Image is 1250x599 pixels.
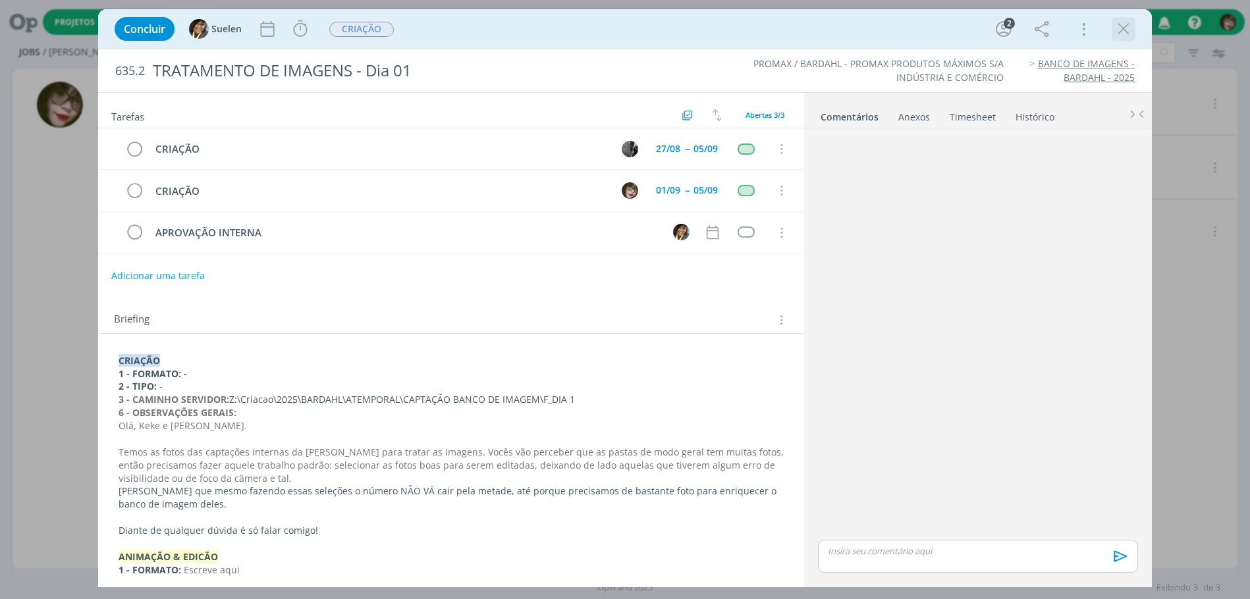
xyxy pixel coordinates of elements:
[119,393,229,405] strong: 3 - CAMINHO SERVIDOR:
[329,21,394,38] button: CRIAÇÃO
[119,380,157,392] strong: 2 - TIPO:
[329,22,394,37] span: CRIAÇÃO
[111,264,205,288] button: Adicionar uma tarefa
[170,577,226,589] span: Escreve aqui
[159,380,163,392] span: -
[693,186,718,195] div: 05/09
[898,111,930,124] div: Anexos
[671,222,691,242] button: S
[119,484,784,511] p: [PERSON_NAME] que mesmo fazendo essas seleções o número NÃO VÁ cair pela metade, até porque preci...
[184,563,240,576] span: Escreve aqui
[149,224,661,241] div: APROVAÇÃO INTERNA
[1015,105,1055,124] a: Histórico
[119,406,236,419] strong: 6 - OBSERVAÇÕES GERAIS:
[149,141,609,157] div: CRIAÇÃO
[98,9,1152,587] div: dialog
[656,186,680,195] div: 01/09
[1004,18,1015,29] div: 2
[119,550,218,563] strong: ANIMAÇÃO & EDICÃO
[993,18,1014,39] button: 2
[693,144,718,153] div: 05/09
[115,17,175,41] button: Concluir
[148,55,705,87] div: TRATAMENTO DE IMAGENS - Dia 01
[685,144,689,153] span: --
[111,107,144,123] span: Tarefas
[746,110,784,120] span: Abertas 3/3
[656,144,680,153] div: 27/08
[119,419,247,432] span: Olá, Keke e [PERSON_NAME].
[620,180,639,200] button: K
[620,139,639,159] button: P
[673,224,690,240] img: S
[622,182,638,199] img: K
[119,446,786,484] span: Temos as fotos das captações internas da [PERSON_NAME] para tratar as imagens. Vocês vão perceber...
[713,109,722,121] img: arrow-down-up.svg
[119,367,187,380] strong: 1 - FORMATO: -
[149,183,609,199] div: CRIAÇÃO
[820,105,879,124] a: Comentários
[119,563,181,576] strong: 1 - FORMATO:
[119,354,160,367] strong: CRIAÇÃO
[949,105,996,124] a: Timesheet
[119,577,167,589] strong: 2 - TEMPO:
[124,24,165,34] span: Concluir
[119,393,784,406] p: Z:\Criacao\2025\BARDAHL\ATEMPORAL\CAPTAÇÃO BANCO DE IMAGEM\F_DIA 1
[1038,57,1135,83] a: BANCO DE IMAGENS - BARDAHL - 2025
[211,24,242,34] span: Suelen
[189,19,209,39] img: S
[753,57,1004,83] a: PROMAX / BARDAHL - PROMAX PRODUTOS MÁXIMOS S/A INDÚSTRIA E COMÉRCIO
[114,311,149,328] span: Briefing
[115,64,145,78] span: 635.2
[622,141,638,157] img: P
[119,524,784,537] p: Diante de qualquer dúvida é só falar comigo!
[685,186,689,195] span: --
[189,19,242,39] button: SSuelen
